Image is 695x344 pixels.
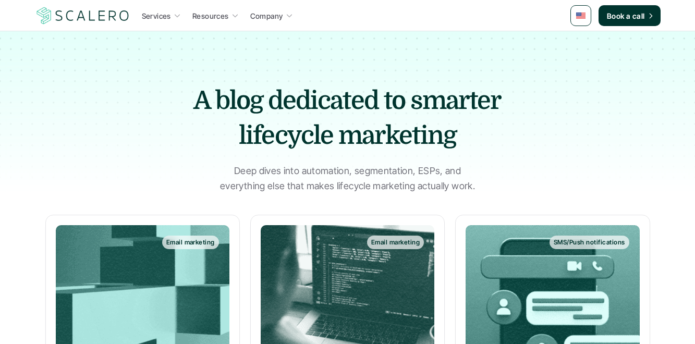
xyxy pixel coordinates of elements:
[35,6,131,26] img: Scalero company logo
[35,6,131,25] a: Scalero company logo
[217,164,478,194] p: Deep dives into automation, segmentation, ESPs, and everything else that makes lifecycle marketin...
[142,10,171,21] p: Services
[607,10,645,21] p: Book a call
[192,10,229,21] p: Resources
[250,10,283,21] p: Company
[371,239,420,246] p: Email marketing
[165,83,530,153] h1: A blog dedicated to smarter lifecycle marketing
[599,5,661,26] a: Book a call
[554,239,625,246] p: SMS/Push notifications
[166,239,215,246] p: Email marketing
